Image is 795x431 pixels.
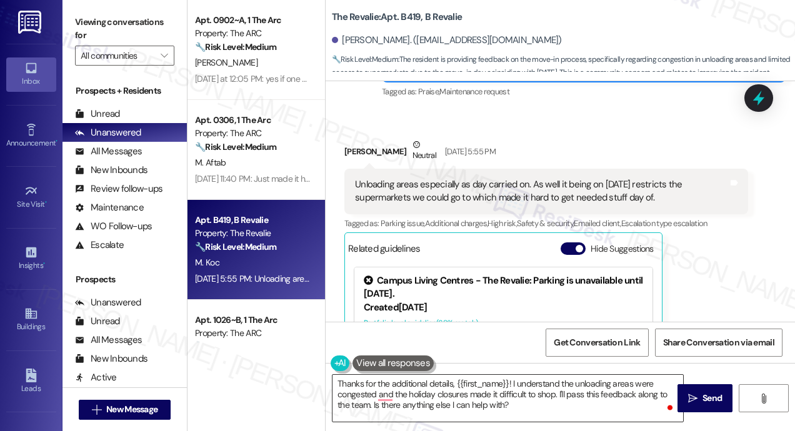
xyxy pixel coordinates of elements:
span: : The resident is providing feedback on the move-in process, specifically regarding congestion in... [332,53,795,93]
a: Buildings [6,303,56,337]
div: Prospects [62,273,187,286]
div: New Inbounds [75,352,147,365]
textarea: To enrich screen reader interactions, please activate Accessibility in Grammarly extension settings [332,375,683,422]
div: [DATE] at 12:05 PM: yes if one does become available i'll like to switch if not that's completely... [195,73,546,84]
span: Emailed client , [574,218,621,229]
div: Maintenance [75,201,144,214]
div: New Inbounds [75,164,147,177]
div: Review follow-ups [75,182,162,196]
strong: 🔧 Risk Level: Medium [195,141,276,152]
span: New Message [106,403,157,416]
span: Parking issue , [381,218,425,229]
span: Get Conversation Link [554,336,640,349]
div: All Messages [75,145,142,158]
div: Unanswered [75,126,141,139]
label: Viewing conversations for [75,12,174,46]
span: Safety & security , [517,218,574,229]
div: Created [DATE] [364,301,643,314]
div: Apt. B419, B Revalie [195,214,311,227]
button: Get Conversation Link [546,329,648,357]
span: [PERSON_NAME] [195,57,257,68]
label: Hide Suggestions [591,242,654,255]
button: New Message [79,400,171,420]
div: Unanswered [75,296,141,309]
div: [PERSON_NAME] [344,138,748,169]
span: M. Aftab [195,157,226,168]
span: M. Koc [195,257,219,268]
div: Tagged as: [382,82,786,101]
strong: 🔧 Risk Level: Medium [332,54,398,64]
strong: 🔧 Risk Level: Medium [195,341,276,352]
div: Unread [75,315,120,328]
div: Tagged as: [344,214,748,232]
div: All Messages [75,334,142,347]
div: Unread [75,107,120,121]
div: Campus Living Centres - The Revalie: Parking is unavailable until [DATE]. [364,274,643,301]
button: Share Conversation via email [655,329,782,357]
div: Apt. 0902~A, 1 The Arc [195,14,311,27]
i:  [759,394,768,404]
span: Send [702,392,722,405]
div: Property: The ARC [195,127,311,140]
div: WO Follow-ups [75,220,152,233]
strong: 🔧 Risk Level: Medium [195,41,276,52]
div: Apt. 0306, 1 The Arc [195,114,311,127]
span: Maintenance request [439,86,509,97]
span: Praise , [418,86,439,97]
button: Send [677,384,732,412]
div: Property: The ARC [195,327,311,340]
div: [DATE] 11:40 PM: Just made it harder to move in throughout the day [195,173,437,184]
div: Unloading areas especially as day carried on. As well it being on [DATE] restricts the supermarke... [355,178,728,205]
i:  [92,405,101,415]
a: Insights • [6,242,56,275]
a: Inbox [6,57,56,91]
a: Site Visit • [6,181,56,214]
div: Active [75,371,117,384]
i:  [688,394,697,404]
img: ResiDesk Logo [18,11,44,34]
span: Escalation type escalation [621,218,707,229]
b: The Revalie: Apt. B419, B Revalie [332,11,462,24]
div: Property: The ARC [195,27,311,40]
div: Related guidelines [348,242,421,260]
span: • [56,137,57,146]
strong: 🔧 Risk Level: Medium [195,241,276,252]
div: Prospects + Residents [62,84,187,97]
div: Portfolio level guideline ( 69 % match) [364,317,643,330]
div: Property: The Revalie [195,227,311,240]
span: Share Conversation via email [663,336,774,349]
div: Escalate [75,239,124,252]
span: High risk , [487,218,517,229]
span: • [43,259,45,268]
div: [DATE] 5:55 PM [442,145,496,158]
span: Additional charges , [425,218,488,229]
div: Neutral [410,138,439,164]
span: • [45,198,47,207]
i:  [161,51,167,61]
input: All communities [81,46,154,66]
div: Apt. 1026~B, 1 The Arc [195,314,311,327]
a: Leads [6,365,56,399]
div: [PERSON_NAME]. ([EMAIL_ADDRESS][DOMAIN_NAME]) [332,34,562,47]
